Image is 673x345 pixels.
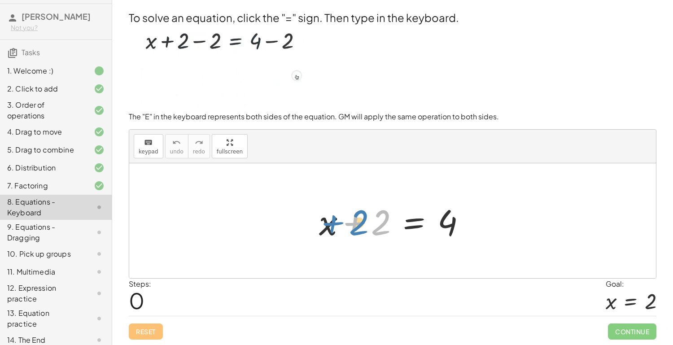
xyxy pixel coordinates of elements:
[94,313,105,324] i: Task not started.
[7,283,79,304] div: 12. Expression practice
[193,148,205,155] span: redo
[144,137,153,148] i: keyboard
[7,222,79,243] div: 9. Equations - Dragging
[129,10,656,25] h2: To solve an equation, click the "=" sign. Then type in the keyboard.
[94,266,105,277] i: Task not started.
[94,249,105,259] i: Task not started.
[129,25,310,109] img: 588eb906b31f4578073de062033d99608f36bc8d28e95b39103595da409ec8cd.webp
[129,287,144,314] span: 0
[172,137,181,148] i: undo
[7,308,79,329] div: 13. Equation practice
[129,279,151,288] label: Steps:
[94,66,105,76] i: Task finished.
[7,66,79,76] div: 1. Welcome :)
[7,266,79,277] div: 11. Multimedia
[94,105,105,116] i: Task finished and correct.
[7,162,79,173] div: 6. Distribution
[94,227,105,238] i: Task not started.
[94,83,105,94] i: Task finished and correct.
[170,148,184,155] span: undo
[94,144,105,155] i: Task finished and correct.
[22,11,91,22] span: [PERSON_NAME]
[188,134,210,158] button: redoredo
[7,83,79,94] div: 2. Click to add
[94,288,105,299] i: Task not started.
[134,134,163,158] button: keyboardkeypad
[606,279,656,289] div: Goal:
[94,127,105,137] i: Task finished and correct.
[22,48,40,57] span: Tasks
[165,134,188,158] button: undoundo
[7,249,79,259] div: 10. Pick up groups
[7,100,79,121] div: 3. Order of operations
[217,148,243,155] span: fullscreen
[139,148,158,155] span: keypad
[7,144,79,155] div: 5. Drag to combine
[11,23,105,32] div: Not you?
[7,197,79,218] div: 8. Equations - Keyboard
[94,162,105,173] i: Task finished and correct.
[94,180,105,191] i: Task finished and correct.
[94,202,105,213] i: Task not started.
[212,134,248,158] button: fullscreen
[195,137,203,148] i: redo
[7,180,79,191] div: 7. Factoring
[7,127,79,137] div: 4. Drag to move
[129,112,656,122] p: The "E" in the keyboard represents both sides of the equation. GM will apply the same operation t...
